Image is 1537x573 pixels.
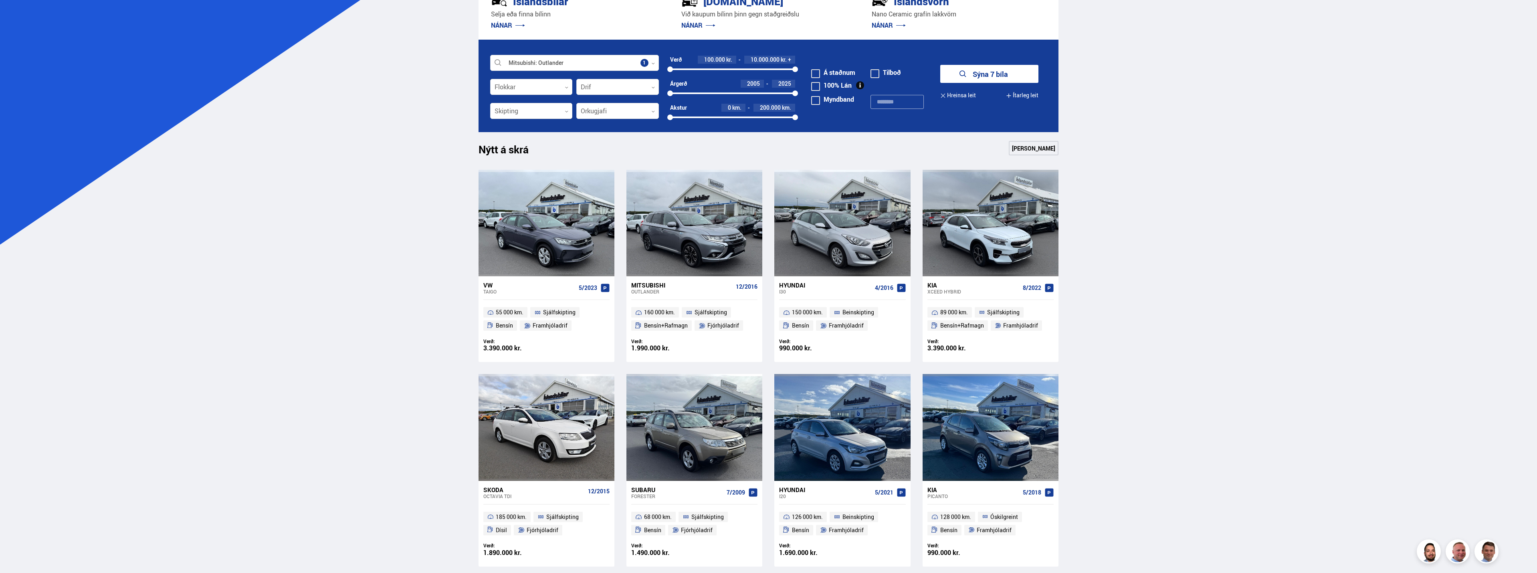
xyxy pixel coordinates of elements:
span: 89 000 km. [940,308,968,317]
span: 7/2009 [727,489,745,496]
label: 100% Lán [811,82,852,88]
span: km. [732,105,741,111]
div: 990.000 kr. [927,549,991,556]
div: Verð: [483,543,547,549]
div: i20 [779,493,871,499]
a: VW Taigo 5/2023 55 000 km. Sjálfskipting Bensín Framhjóladrif Verð: 3.390.000 kr. [479,276,614,362]
div: XCeed HYBRID [927,289,1020,294]
div: Hyundai [779,486,871,493]
span: Bensín [496,321,513,330]
span: 4/2016 [875,285,893,291]
button: Hreinsa leit [940,86,976,105]
div: 1.690.000 kr. [779,549,842,556]
span: 160 000 km. [644,308,675,317]
div: Verð: [927,543,991,549]
a: NÁNAR [872,21,906,30]
img: FbJEzSuNWCJXmdc-.webp [1476,541,1500,565]
span: 200.000 [760,104,781,111]
a: NÁNAR [491,21,525,30]
span: Framhjóladrif [829,321,864,330]
div: Octavia TDI [483,493,585,499]
span: Óskilgreint [990,512,1018,522]
label: Tilboð [870,69,901,76]
span: Sjálfskipting [691,512,724,522]
span: 5/2023 [579,285,597,291]
span: Sjálfskipting [987,308,1020,317]
span: 10.000.000 [751,56,780,63]
span: Fjórhjóladrif [527,525,558,535]
a: Mitsubishi Outlander 12/2016 160 000 km. Sjálfskipting Bensín+Rafmagn Fjórhjóladrif Verð: 1.990.0... [626,276,762,362]
span: 5/2021 [875,489,893,496]
span: Framhjóladrif [1003,321,1038,330]
span: 185 000 km. [496,512,527,522]
span: Bensín+Rafmagn [644,321,688,330]
div: 1.890.000 kr. [483,549,547,556]
span: Fjórhjóladrif [681,525,713,535]
div: Kia [927,281,1020,289]
span: kr. [781,56,787,63]
span: 126 000 km. [792,512,823,522]
div: Skoda [483,486,585,493]
span: 8/2022 [1023,285,1041,291]
span: kr. [726,56,732,63]
a: NÁNAR [681,21,715,30]
a: Hyundai i20 5/2021 126 000 km. Beinskipting Bensín Framhjóladrif Verð: 1.690.000 kr. [774,481,910,567]
div: Kia [927,486,1020,493]
span: 5/2018 [1023,489,1041,496]
span: Framhjóladrif [533,321,568,330]
div: 1.490.000 kr. [631,549,695,556]
div: Forester [631,493,723,499]
button: Opna LiveChat spjallviðmót [6,3,30,27]
p: Við kaupum bílinn þinn gegn staðgreiðslu [681,10,856,19]
a: Skoda Octavia TDI 12/2015 185 000 km. Sjálfskipting Dísil Fjórhjóladrif Verð: 1.890.000 kr. [479,481,614,567]
div: 3.390.000 kr. [927,345,991,352]
span: Beinskipting [842,308,874,317]
div: Verð: [779,543,842,549]
span: 128 000 km. [940,512,971,522]
div: 3.390.000 kr. [483,345,547,352]
span: + [788,56,791,63]
div: Subaru [631,486,723,493]
span: Fjórhjóladrif [707,321,739,330]
span: Dísil [496,525,507,535]
div: Verð: [631,338,695,344]
span: 2005 [747,80,760,87]
span: Framhjóladrif [977,525,1012,535]
div: Verð: [927,338,991,344]
span: 55 000 km. [496,308,523,317]
span: 0 [728,104,731,111]
a: [PERSON_NAME] [1009,141,1058,155]
button: Sýna 7 bíla [940,65,1038,83]
span: Bensín [644,525,661,535]
div: 1.990.000 kr. [631,345,695,352]
div: Taigo [483,289,576,294]
span: Bensín [792,525,809,535]
a: Subaru Forester 7/2009 68 000 km. Sjálfskipting Bensín Fjórhjóladrif Verð: 1.490.000 kr. [626,481,762,567]
a: Kia XCeed HYBRID 8/2022 89 000 km. Sjálfskipting Bensín+Rafmagn Framhjóladrif Verð: 3.390.000 kr. [923,276,1058,362]
span: 150 000 km. [792,308,823,317]
img: siFngHWaQ9KaOqBr.png [1447,541,1471,565]
div: Árgerð [670,80,687,87]
span: Sjálfskipting [543,308,576,317]
div: Picanto [927,493,1020,499]
span: 68 000 km. [644,512,672,522]
span: 100.000 [704,56,725,63]
span: 2025 [778,80,791,87]
div: Verð: [483,338,547,344]
p: Selja eða finna bílinn [491,10,665,19]
div: Verð: [779,338,842,344]
span: km. [782,105,791,111]
div: Akstur [670,105,687,111]
span: Bensín+Rafmagn [940,321,984,330]
span: 12/2016 [736,283,757,290]
span: 12/2015 [588,488,610,495]
div: i30 [779,289,871,294]
span: Beinskipting [842,512,874,522]
label: Myndband [811,96,854,103]
span: Sjálfskipting [546,512,579,522]
div: Hyundai [779,281,871,289]
span: Bensín [792,321,809,330]
div: Verð [670,56,682,63]
div: Mitsubishi [631,281,733,289]
img: nhp88E3Fdnt1Opn2.png [1418,541,1442,565]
